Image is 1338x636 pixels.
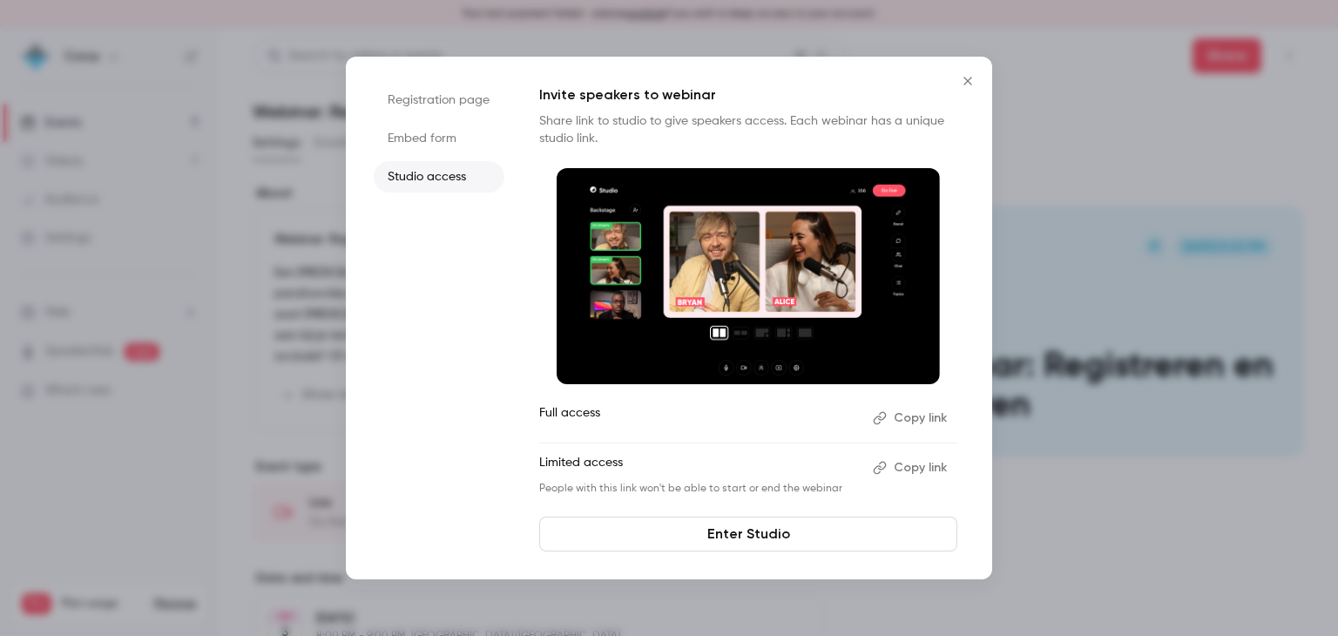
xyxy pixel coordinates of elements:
[866,454,957,482] button: Copy link
[539,112,957,147] p: Share link to studio to give speakers access. Each webinar has a unique studio link.
[950,64,985,98] button: Close
[557,168,940,384] img: Invite speakers to webinar
[374,123,504,154] li: Embed form
[539,454,859,482] p: Limited access
[539,404,859,432] p: Full access
[866,404,957,432] button: Copy link
[539,85,957,105] p: Invite speakers to webinar
[374,85,504,116] li: Registration page
[539,482,859,496] p: People with this link won't be able to start or end the webinar
[374,161,504,193] li: Studio access
[539,517,957,551] a: Enter Studio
